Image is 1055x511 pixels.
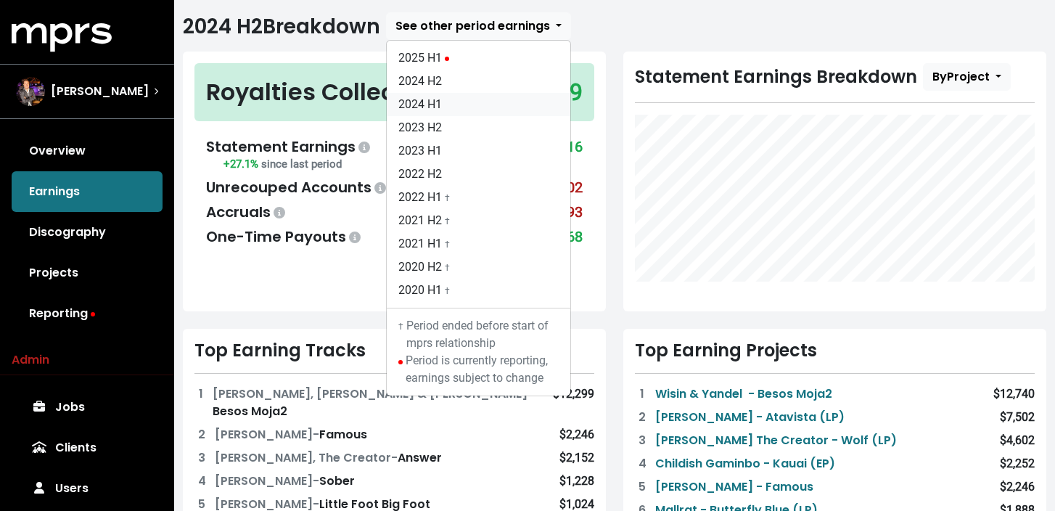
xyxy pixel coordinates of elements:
div: $12,299 [553,385,594,420]
div: 3 [194,449,209,467]
a: 2021 H2 † [387,209,570,232]
span: See other period earnings [395,17,550,34]
span: [PERSON_NAME], [PERSON_NAME] & [PERSON_NAME] - [213,385,534,402]
span: since last period [261,158,342,171]
small: † [445,216,450,226]
small: † [445,263,450,273]
a: Wisin & Yandel - Besos Moja2 [655,385,832,403]
div: $2,252 [1000,455,1035,473]
div: $4,602 [1000,432,1035,449]
div: 5 [635,478,649,496]
div: Royalties Collected [206,75,435,110]
div: $1,228 [559,473,594,490]
div: Accruals [206,201,288,223]
div: $2,246 [1000,478,1035,496]
img: The selected account / producer [16,77,45,106]
div: $2,246 [559,426,594,443]
a: Reporting [12,293,163,334]
div: Statement Earnings Breakdown [635,63,1035,91]
a: mprs logo [12,28,112,45]
div: Besos Moja2 [213,385,553,420]
button: See other period earnings [386,12,571,40]
small: † [398,322,403,332]
a: [PERSON_NAME] - Atavista (LP) [655,409,845,426]
div: Unrecouped Accounts [206,176,389,198]
a: 2023 H1 [387,139,570,163]
div: 2 [194,426,209,443]
div: 4 [635,455,649,473]
span: [PERSON_NAME] - [215,426,319,443]
div: One-Time Payouts [206,226,364,248]
div: Statement Earnings [206,136,373,158]
button: ByProject [923,63,1011,91]
a: 2024 H1 [387,93,570,116]
small: † [445,193,450,203]
div: Period is currently reporting, earnings subject to change [398,352,559,387]
div: Period ended before start of mprs relationship [398,317,559,352]
div: Answer [215,449,442,467]
a: Jobs [12,387,163,428]
div: 2 [635,409,649,426]
a: Projects [12,253,163,293]
a: Users [12,468,163,509]
div: Famous [215,426,367,443]
small: +27.1% [223,158,342,171]
div: Sober [215,473,355,490]
a: 2020 H2 † [387,255,570,279]
h2: 2024 H2 Breakdown [183,15,380,39]
a: [PERSON_NAME] - Famous [655,478,813,496]
a: Clients [12,428,163,468]
a: Overview [12,131,163,171]
div: $12,740 [993,385,1035,403]
a: 2025 H1 [387,46,570,70]
div: 1 [635,385,649,403]
a: 2020 H1 † [387,279,570,302]
div: 4 [194,473,209,490]
span: [PERSON_NAME] [51,83,149,100]
a: 2022 H2 [387,163,570,186]
div: Top Earning Tracks [194,340,594,361]
div: 1 [194,385,207,420]
a: 2022 H1 † [387,186,570,209]
div: 3 [635,432,649,449]
div: $2,152 [559,449,594,467]
a: Childish Gaminbo - Kauai (EP) [655,455,835,473]
div: $7,502 [1000,409,1035,426]
span: [PERSON_NAME], The Creator - [215,449,398,466]
small: † [445,286,450,296]
a: 2024 H2 [387,70,570,93]
small: † [445,240,450,250]
a: 2023 H2 [387,116,570,139]
a: [PERSON_NAME] The Creator - Wolf (LP) [655,432,897,449]
span: By Project [932,68,990,85]
span: [PERSON_NAME] - [215,473,319,489]
a: Discography [12,212,163,253]
div: Top Earning Projects [635,340,1035,361]
a: 2021 H1 † [387,232,570,255]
